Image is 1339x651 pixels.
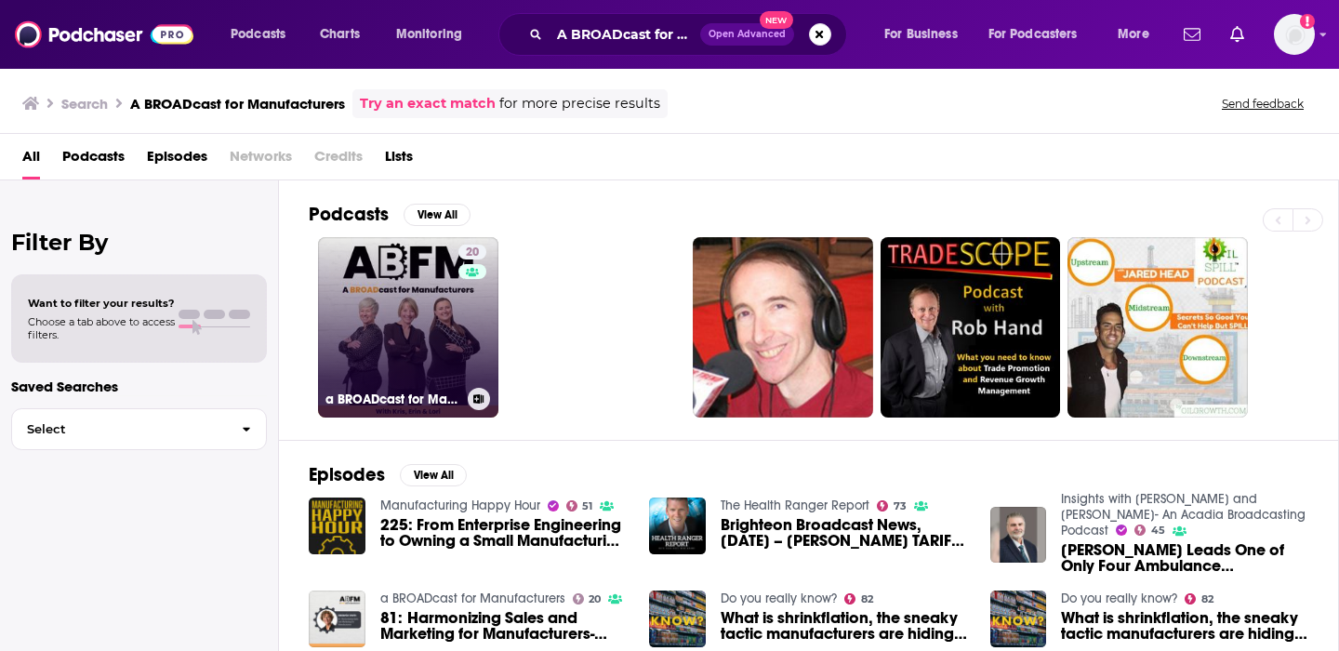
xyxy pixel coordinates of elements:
a: Charts [308,20,371,49]
p: Saved Searches [11,378,267,395]
svg: Add a profile image [1300,14,1315,29]
a: Insights with Don Mills and David Campbell- An Acadia Broadcasting Podcast [1061,491,1306,538]
a: EpisodesView All [309,463,467,486]
span: 51 [582,502,592,511]
a: 225: From Enterprise Engineering to Owning a Small Manufacturing Business Featuring Amorphic Brew... [380,517,628,549]
span: Credits [314,141,363,179]
span: 73 [894,502,907,511]
div: Search podcasts, credits, & more... [516,13,865,56]
button: open menu [383,20,486,49]
a: What is shrinkflation, the sneaky tactic manufacturers are hiding from consumers? [721,610,968,642]
img: Terry Malley Leads One of Only Four Ambulance Manufacturers in Canada [990,507,1047,564]
a: Podcasts [62,141,125,179]
span: for more precise results [499,93,660,114]
a: a BROADcast for Manufacturers [380,591,565,606]
a: PodcastsView All [309,203,471,226]
input: Search podcasts, credits, & more... [550,20,700,49]
img: 225: From Enterprise Engineering to Owning a Small Manufacturing Business Featuring Amorphic Brew... [309,498,365,554]
span: 81: Harmonizing Sales and Marketing for Manufacturers- with [PERSON_NAME] [380,610,628,642]
span: Monitoring [396,21,462,47]
button: Select [11,408,267,450]
span: Brighteon Broadcast News, [DATE] – [PERSON_NAME] TARIFF WARS unleashed against nearly every natio... [721,517,968,549]
span: 82 [861,595,873,604]
a: 20a BROADcast for Manufacturers [318,237,498,418]
span: Logged in as CommsPodchaser [1274,14,1315,55]
a: 82 [1185,593,1213,604]
img: 81: Harmonizing Sales and Marketing for Manufacturers- with Melanie Varin [309,591,365,647]
h2: Episodes [309,463,385,486]
a: The Health Ranger Report [721,498,869,513]
a: All [22,141,40,179]
img: User Profile [1274,14,1315,55]
a: Try an exact match [360,93,496,114]
span: Podcasts [231,21,285,47]
h2: Podcasts [309,203,389,226]
h2: Filter By [11,229,267,256]
button: Open AdvancedNew [700,23,794,46]
button: View All [404,204,471,226]
a: 82 [844,593,873,604]
button: open menu [976,20,1105,49]
a: Show notifications dropdown [1223,19,1252,50]
a: Episodes [147,141,207,179]
button: Send feedback [1216,96,1309,112]
span: For Podcasters [988,21,1078,47]
span: New [760,11,793,29]
span: 20 [466,244,479,262]
a: Terry Malley Leads One of Only Four Ambulance Manufacturers in Canada [1061,542,1308,574]
button: open menu [1105,20,1173,49]
h3: A BROADcast for Manufacturers [130,95,345,113]
a: 81: Harmonizing Sales and Marketing for Manufacturers- with Melanie Varin [380,610,628,642]
span: 45 [1151,526,1165,535]
img: Podchaser - Follow, Share and Rate Podcasts [15,17,193,52]
img: What is shrinkflation, the sneaky tactic manufacturers are hiding from consumers? [990,591,1047,647]
span: More [1118,21,1149,47]
a: Show notifications dropdown [1176,19,1208,50]
a: What is shrinkflation, the sneaky tactic manufacturers are hiding from consumers? [1061,610,1308,642]
span: Choose a tab above to access filters. [28,315,175,341]
a: 51 [566,500,593,511]
h3: Search [61,95,108,113]
img: Brighteon Broadcast News, Apr 3, 2025 – Trump’s TARIFF WARS unleashed against nearly every nation... [649,498,706,554]
h3: a BROADcast for Manufacturers [325,392,460,407]
span: 20 [589,595,601,604]
a: Manufacturing Happy Hour [380,498,540,513]
span: Charts [320,21,360,47]
a: Lists [385,141,413,179]
span: Select [12,423,227,435]
a: 73 [877,500,907,511]
button: open menu [871,20,981,49]
img: What is shrinkflation, the sneaky tactic manufacturers are hiding from consumers? [649,591,706,647]
span: 82 [1201,595,1213,604]
a: Brighteon Broadcast News, Apr 3, 2025 – Trump’s TARIFF WARS unleashed against nearly every nation... [721,517,968,549]
span: Networks [230,141,292,179]
button: View All [400,464,467,486]
a: Do you really know? [721,591,837,606]
button: Show profile menu [1274,14,1315,55]
a: 20 [458,245,486,259]
a: Do you really know? [1061,591,1177,606]
span: Open Advanced [709,30,786,39]
span: [PERSON_NAME] Leads One of Only Four Ambulance Manufacturers in [GEOGRAPHIC_DATA] [1061,542,1308,574]
a: 45 [1134,525,1165,536]
span: Want to filter your results? [28,297,175,310]
button: open menu [218,20,310,49]
a: 20 [573,593,602,604]
span: For Business [884,21,958,47]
